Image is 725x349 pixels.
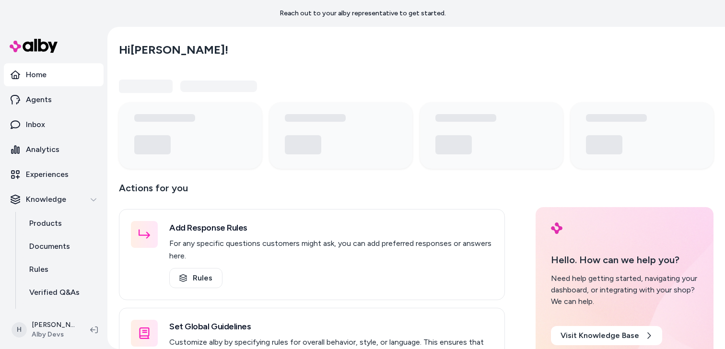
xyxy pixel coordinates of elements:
[20,235,104,258] a: Documents
[4,113,104,136] a: Inbox
[4,88,104,111] a: Agents
[26,169,69,180] p: Experiences
[12,322,27,337] span: H
[551,273,698,307] div: Need help getting started, navigating your dashboard, or integrating with your shop? We can help.
[4,163,104,186] a: Experiences
[20,281,104,304] a: Verified Q&As
[551,326,662,345] a: Visit Knowledge Base
[26,119,45,130] p: Inbox
[20,212,104,235] a: Products
[119,180,505,203] p: Actions for you
[280,9,446,18] p: Reach out to your alby representative to get started.
[29,218,62,229] p: Products
[169,268,222,288] a: Rules
[32,330,75,339] span: Alby Devs
[29,241,70,252] p: Documents
[551,222,562,234] img: alby Logo
[4,188,104,211] button: Knowledge
[20,304,104,327] a: Reviews
[4,138,104,161] a: Analytics
[26,144,59,155] p: Analytics
[10,39,58,53] img: alby Logo
[29,287,80,298] p: Verified Q&As
[29,264,48,275] p: Rules
[551,253,698,267] p: Hello. How can we help you?
[169,237,493,262] p: For any specific questions customers might ask, you can add preferred responses or answers here.
[4,63,104,86] a: Home
[20,258,104,281] a: Rules
[26,94,52,105] p: Agents
[26,69,47,81] p: Home
[169,221,493,234] h3: Add Response Rules
[6,314,82,345] button: H[PERSON_NAME]Alby Devs
[32,320,75,330] p: [PERSON_NAME]
[119,43,228,57] h2: Hi [PERSON_NAME] !
[26,194,66,205] p: Knowledge
[169,320,493,333] h3: Set Global Guidelines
